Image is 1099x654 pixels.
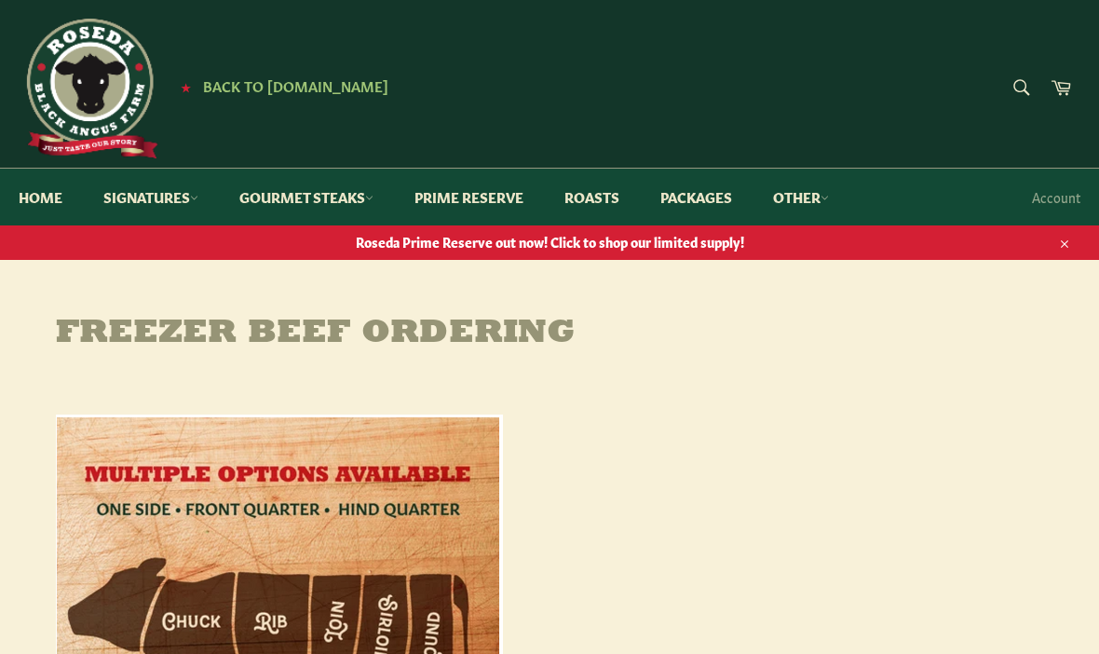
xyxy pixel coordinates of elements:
[396,169,542,225] a: Prime Reserve
[754,169,848,225] a: Other
[221,169,392,225] a: Gourmet Steaks
[19,316,1080,353] h1: Freezer Beef Ordering
[642,169,751,225] a: Packages
[203,75,388,95] span: Back to [DOMAIN_NAME]
[546,169,638,225] a: Roasts
[85,169,217,225] a: Signatures
[19,19,158,158] img: Roseda Beef
[181,79,191,94] span: ★
[171,79,388,94] a: ★ Back to [DOMAIN_NAME]
[1023,170,1090,225] a: Account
